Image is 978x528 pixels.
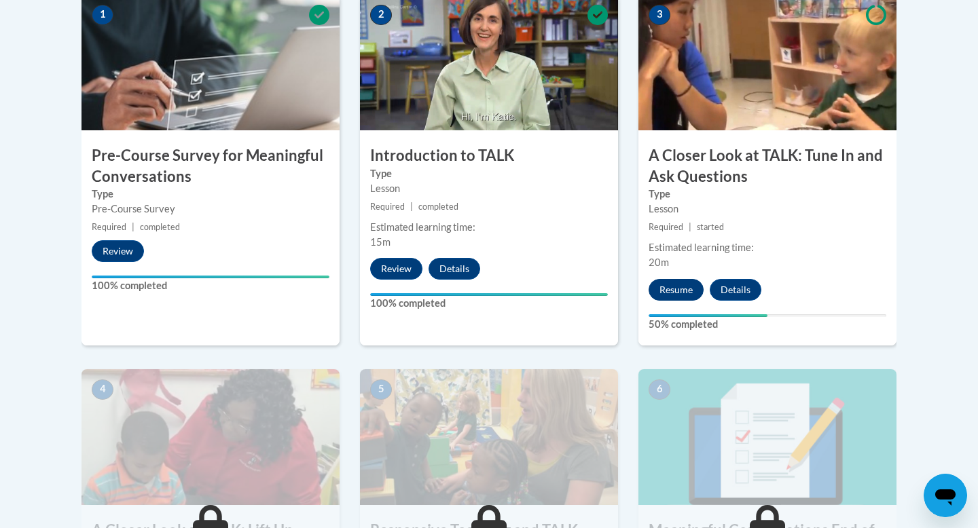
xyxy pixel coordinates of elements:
div: Your progress [649,314,767,317]
h3: Pre-Course Survey for Meaningful Conversations [81,145,340,187]
span: | [132,222,134,232]
span: 4 [92,379,113,400]
img: Course Image [638,369,896,505]
span: 15m [370,236,391,248]
div: Lesson [370,181,608,196]
span: Required [92,222,126,232]
span: 1 [92,5,113,25]
img: Course Image [360,369,618,505]
h3: A Closer Look at TALK: Tune In and Ask Questions [638,145,896,187]
label: Type [370,166,608,181]
div: Pre-Course Survey [92,202,329,216]
span: | [410,202,413,212]
span: 2 [370,5,392,25]
button: Review [370,258,422,280]
label: 100% completed [370,296,608,311]
div: Estimated learning time: [649,240,886,255]
button: Details [710,279,761,301]
button: Review [92,240,144,262]
div: Estimated learning time: [370,220,608,235]
label: Type [92,187,329,202]
button: Resume [649,279,704,301]
span: 6 [649,379,670,400]
span: completed [418,202,458,212]
span: started [697,222,724,232]
span: 5 [370,379,392,400]
button: Details [429,258,480,280]
span: completed [140,222,180,232]
span: Required [649,222,683,232]
span: Required [370,202,405,212]
span: 3 [649,5,670,25]
label: Type [649,187,886,202]
div: Your progress [92,276,329,278]
iframe: Button to launch messaging window [924,474,967,517]
div: Lesson [649,202,886,216]
h3: Introduction to TALK [360,145,618,166]
label: 100% completed [92,278,329,293]
img: Course Image [81,369,340,505]
div: Your progress [370,293,608,296]
span: 20m [649,257,669,268]
span: | [689,222,691,232]
label: 50% completed [649,317,886,332]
